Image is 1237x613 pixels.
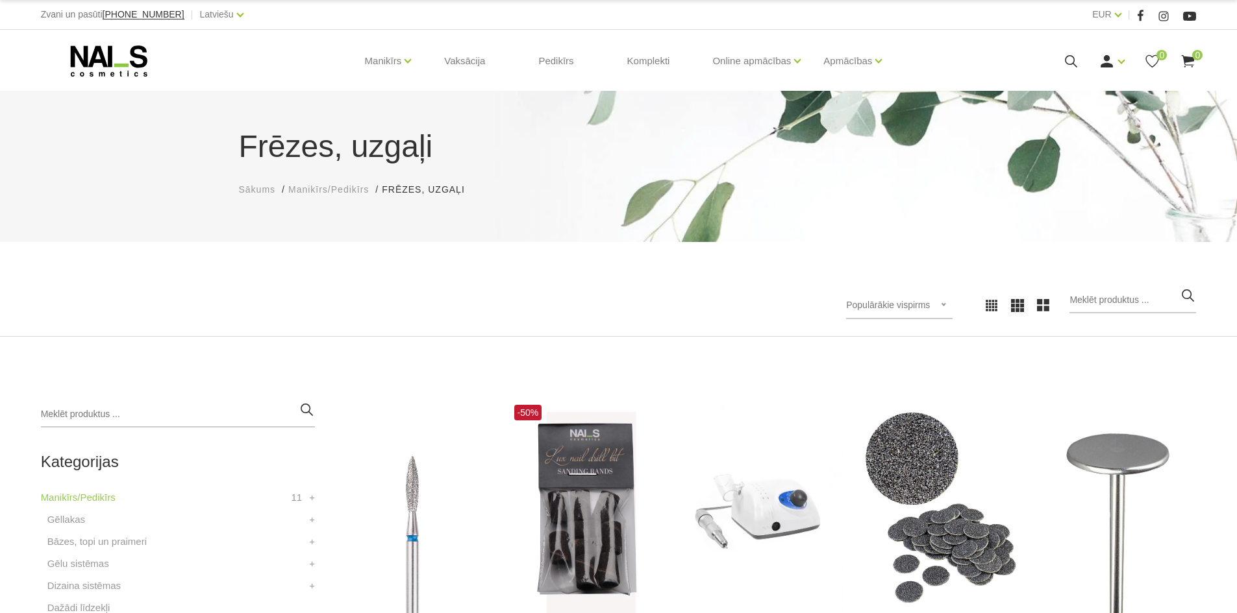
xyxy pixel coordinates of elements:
[41,402,315,427] input: Meklēt produktus ...
[617,30,681,92] a: Komplekti
[514,405,542,420] span: -50%
[309,578,315,594] a: +
[200,6,234,22] a: Latviešu
[1144,53,1160,69] a: 0
[823,35,872,87] a: Apmācības
[712,35,791,87] a: Online apmācības
[41,6,184,23] div: Zvani un pasūti
[434,30,495,92] a: Vaksācija
[191,6,194,23] span: |
[1092,6,1112,22] a: EUR
[309,490,315,505] a: +
[1156,50,1167,60] span: 0
[846,300,930,310] span: Populārākie vispirms
[288,183,369,197] a: Manikīrs/Pedikīrs
[41,490,116,505] a: Manikīrs/Pedikīrs
[47,512,85,527] a: Gēllakas
[382,183,477,197] li: Frēzes, uzgaļi
[528,30,584,92] a: Pedikīrs
[103,9,184,19] span: [PHONE_NUMBER]
[1128,6,1131,23] span: |
[103,10,184,19] a: [PHONE_NUMBER]
[309,512,315,527] a: +
[309,556,315,571] a: +
[239,123,999,170] h1: Frēzes, uzgaļi
[1069,287,1196,313] input: Meklēt produktus ...
[309,534,315,549] a: +
[47,578,121,594] a: Dizaina sistēmas
[291,490,302,505] span: 11
[41,453,315,470] h2: Kategorijas
[1192,50,1203,60] span: 0
[239,183,276,197] a: Sākums
[1180,53,1196,69] a: 0
[239,184,276,195] span: Sākums
[365,35,402,87] a: Manikīrs
[47,534,147,549] a: Bāzes, topi un praimeri
[47,556,109,571] a: Gēlu sistēmas
[288,184,369,195] span: Manikīrs/Pedikīrs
